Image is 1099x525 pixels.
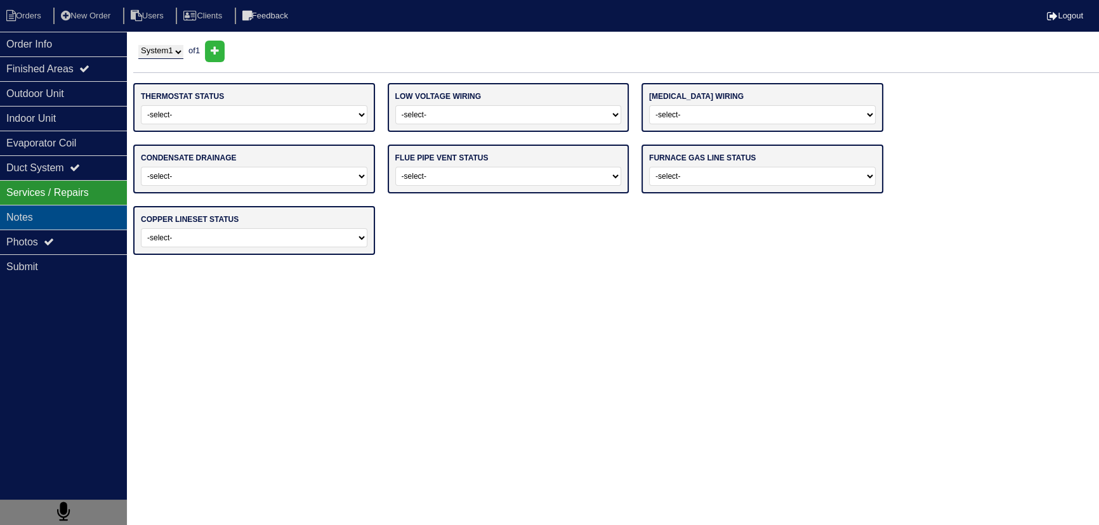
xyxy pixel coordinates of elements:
label: low voltage wiring [395,91,482,102]
a: New Order [53,11,121,20]
label: copper lineset status [141,214,239,225]
label: flue pipe vent status [395,152,489,164]
label: furnace gas line status [649,152,756,164]
li: Feedback [235,8,298,25]
div: of 1 [133,41,1099,62]
li: New Order [53,8,121,25]
a: Logout [1047,11,1083,20]
label: [MEDICAL_DATA] wiring [649,91,744,102]
li: Clients [176,8,232,25]
a: Clients [176,11,232,20]
label: thermostat status [141,91,224,102]
li: Users [123,8,174,25]
label: condensate drainage [141,152,236,164]
a: Users [123,11,174,20]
